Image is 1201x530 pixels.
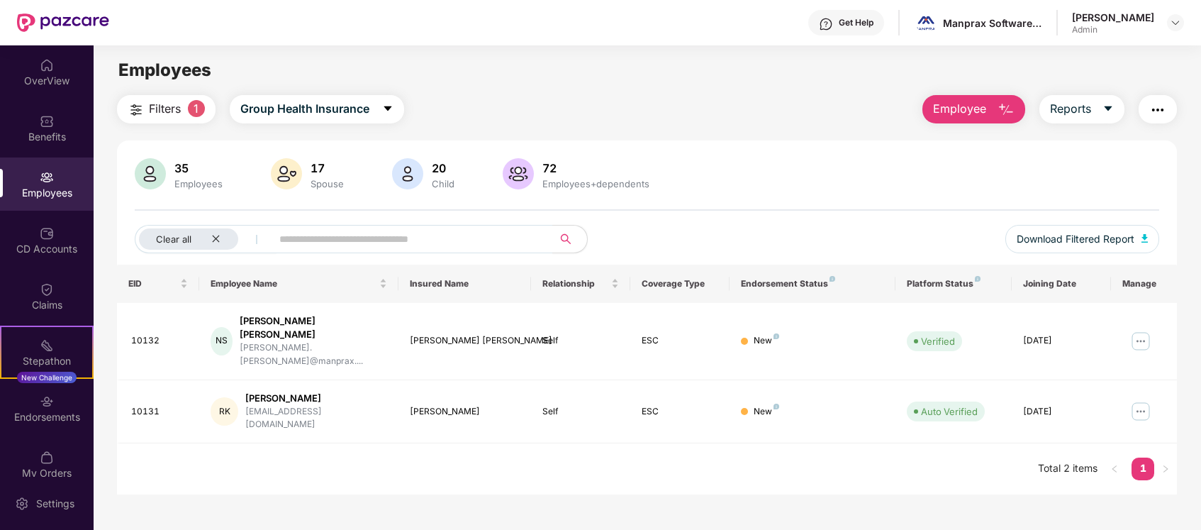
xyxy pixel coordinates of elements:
[40,226,54,241] img: svg+xml;base64,PHN2ZyBpZD0iQ0RfQWNjb3VudHMiIGRhdGEtbmFtZT0iQ0QgQWNjb3VudHMiIHhtbG5zPSJodHRwOi8vd3...
[230,95,404,123] button: Group Health Insurancecaret-down
[921,334,955,348] div: Verified
[503,158,534,189] img: svg+xml;base64,PHN2ZyB4bWxucz0iaHR0cDovL3d3dy53My5vcmcvMjAwMC9zdmciIHhtbG5zOnhsaW5rPSJodHRwOi8vd3...
[1149,101,1166,118] img: svg+xml;base64,PHN2ZyB4bWxucz0iaHR0cDovL3d3dy53My5vcmcvMjAwMC9zdmciIHdpZHRoPSIyNCIgaGVpZ2h0PSIyNC...
[308,178,347,189] div: Spouse
[1072,24,1154,35] div: Admin
[531,265,630,303] th: Relationship
[211,327,232,355] div: NS
[40,338,54,353] img: svg+xml;base64,PHN2ZyB4bWxucz0iaHR0cDovL3d3dy53My5vcmcvMjAwMC9zdmciIHdpZHRoPSIyMSIgaGVpZ2h0PSIyMC...
[943,16,1042,30] div: Manprax Software Llp
[40,58,54,72] img: svg+xml;base64,PHN2ZyBpZD0iSG9tZSIgeG1sbnM9Imh0dHA6Ly93d3cudzMub3JnLzIwMDAvc3ZnIiB3aWR0aD0iMjAiIG...
[40,394,54,409] img: svg+xml;base64,PHN2ZyBpZD0iRW5kb3JzZW1lbnRzIiB4bWxucz0iaHR0cDovL3d3dy53My5vcmcvMjAwMC9zdmciIHdpZH...
[199,265,398,303] th: Employee Name
[188,100,205,117] span: 1
[172,161,225,175] div: 35
[1005,225,1160,253] button: Download Filtered Report
[382,103,393,116] span: caret-down
[1102,103,1114,116] span: caret-down
[1039,95,1124,123] button: Reportscaret-down
[1023,334,1100,348] div: [DATE]
[1161,465,1170,473] span: right
[921,404,978,419] div: Auto Verified
[754,405,779,419] div: New
[922,95,1025,123] button: Employee
[135,158,166,189] img: svg+xml;base64,PHN2ZyB4bWxucz0iaHR0cDovL3d3dy53My5vcmcvMjAwMC9zdmciIHhtbG5zOnhsaW5rPSJodHRwOi8vd3...
[540,178,652,189] div: Employees+dependents
[998,101,1015,118] img: svg+xml;base64,PHN2ZyB4bWxucz0iaHR0cDovL3d3dy53My5vcmcvMjAwMC9zdmciIHhtbG5zOnhsaW5rPSJodHRwOi8vd3...
[819,17,833,31] img: svg+xml;base64,PHN2ZyBpZD0iSGVscC0zMngzMiIgeG1sbnM9Imh0dHA6Ly93d3cudzMub3JnLzIwMDAvc3ZnIiB3aWR0aD...
[410,334,520,348] div: [PERSON_NAME] [PERSON_NAME]
[156,233,191,245] span: Clear all
[552,233,580,245] span: search
[128,278,178,289] span: EID
[916,13,937,33] img: mx%20logo%20(2).png
[552,225,588,253] button: search
[17,372,77,383] div: New Challenge
[429,161,457,175] div: 20
[1132,458,1154,479] a: 1
[1154,458,1177,480] button: right
[429,178,457,189] div: Child
[642,405,718,419] div: ESC
[1017,231,1134,247] span: Download Filtered Report
[245,392,387,405] div: [PERSON_NAME]
[1170,17,1181,28] img: svg+xml;base64,PHN2ZyBpZD0iRHJvcGRvd24tMzJ4MzIiIHhtbG5zPSJodHRwOi8vd3d3LnczLm9yZy8yMDAwL3N2ZyIgd2...
[392,158,423,189] img: svg+xml;base64,PHN2ZyB4bWxucz0iaHR0cDovL3d3dy53My5vcmcvMjAwMC9zdmciIHhtbG5zOnhsaW5rPSJodHRwOi8vd3...
[40,114,54,128] img: svg+xml;base64,PHN2ZyBpZD0iQmVuZWZpdHMiIHhtbG5zPSJodHRwOi8vd3d3LnczLm9yZy8yMDAwL3N2ZyIgd2lkdGg9Ij...
[32,497,79,511] div: Settings
[410,405,520,419] div: [PERSON_NAME]
[135,225,276,253] button: Clear allclose
[1141,234,1149,243] img: svg+xml;base64,PHN2ZyB4bWxucz0iaHR0cDovL3d3dy53My5vcmcvMjAwMC9zdmciIHhtbG5zOnhsaW5rPSJodHRwOi8vd3...
[933,100,986,118] span: Employee
[542,405,619,419] div: Self
[829,276,835,282] img: svg+xml;base64,PHN2ZyB4bWxucz0iaHR0cDovL3d3dy53My5vcmcvMjAwMC9zdmciIHdpZHRoPSI4IiBoZWlnaHQ9IjgiIH...
[642,334,718,348] div: ESC
[118,60,211,80] span: Employees
[741,278,884,289] div: Endorsement Status
[1038,458,1097,480] li: Total 2 items
[1,354,92,368] div: Stepathon
[172,178,225,189] div: Employees
[975,276,981,282] img: svg+xml;base64,PHN2ZyB4bWxucz0iaHR0cDovL3d3dy53My5vcmcvMjAwMC9zdmciIHdpZHRoPSI4IiBoZWlnaHQ9IjgiIH...
[40,282,54,297] img: svg+xml;base64,PHN2ZyBpZD0iQ2xhaW0iIHhtbG5zPSJodHRwOi8vd3d3LnczLm9yZy8yMDAwL3N2ZyIgd2lkdGg9IjIwIi...
[149,100,181,118] span: Filters
[540,161,652,175] div: 72
[1050,100,1091,118] span: Reports
[211,278,376,289] span: Employee Name
[40,170,54,184] img: svg+xml;base64,PHN2ZyBpZD0iRW1wbG95ZWVzIiB4bWxucz0iaHR0cDovL3d3dy53My5vcmcvMjAwMC9zdmciIHdpZHRoPS...
[1129,330,1152,353] img: manageButton
[131,405,189,419] div: 10131
[240,341,387,368] div: [PERSON_NAME].[PERSON_NAME]@manprax....
[839,17,873,28] div: Get Help
[17,13,109,32] img: New Pazcare Logo
[1110,465,1119,473] span: left
[542,278,608,289] span: Relationship
[128,101,145,118] img: svg+xml;base64,PHN2ZyB4bWxucz0iaHR0cDovL3d3dy53My5vcmcvMjAwMC9zdmciIHdpZHRoPSIyNCIgaGVpZ2h0PSIyNC...
[1103,458,1126,480] li: Previous Page
[907,278,1000,289] div: Platform Status
[754,334,779,348] div: New
[211,234,220,243] span: close
[271,158,302,189] img: svg+xml;base64,PHN2ZyB4bWxucz0iaHR0cDovL3d3dy53My5vcmcvMjAwMC9zdmciIHhtbG5zOnhsaW5rPSJodHRwOi8vd3...
[773,404,779,409] img: svg+xml;base64,PHN2ZyB4bWxucz0iaHR0cDovL3d3dy53My5vcmcvMjAwMC9zdmciIHdpZHRoPSI4IiBoZWlnaHQ9IjgiIH...
[117,265,200,303] th: EID
[1012,265,1111,303] th: Joining Date
[240,100,369,118] span: Group Health Insurance
[131,334,189,348] div: 10132
[542,334,619,348] div: Self
[1111,265,1178,303] th: Manage
[773,333,779,339] img: svg+xml;base64,PHN2ZyB4bWxucz0iaHR0cDovL3d3dy53My5vcmcvMjAwMC9zdmciIHdpZHRoPSI4IiBoZWlnaHQ9IjgiIH...
[1154,458,1177,480] li: Next Page
[1023,405,1100,419] div: [DATE]
[308,161,347,175] div: 17
[40,451,54,465] img: svg+xml;base64,PHN2ZyBpZD0iTXlfT3JkZXJzIiBkYXRhLW5hbWU9Ik15IE9yZGVycyIgeG1sbnM9Imh0dHA6Ly93d3cudz...
[240,314,387,341] div: [PERSON_NAME] [PERSON_NAME]
[15,497,29,511] img: svg+xml;base64,PHN2ZyBpZD0iU2V0dGluZy0yMHgyMCIgeG1sbnM9Imh0dHA6Ly93d3cudzMub3JnLzIwMDAvc3ZnIiB3aW...
[117,95,216,123] button: Filters1
[1103,458,1126,480] button: left
[1072,11,1154,24] div: [PERSON_NAME]
[245,405,387,432] div: [EMAIL_ADDRESS][DOMAIN_NAME]
[398,265,531,303] th: Insured Name
[1129,400,1152,423] img: manageButton
[1132,458,1154,480] li: 1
